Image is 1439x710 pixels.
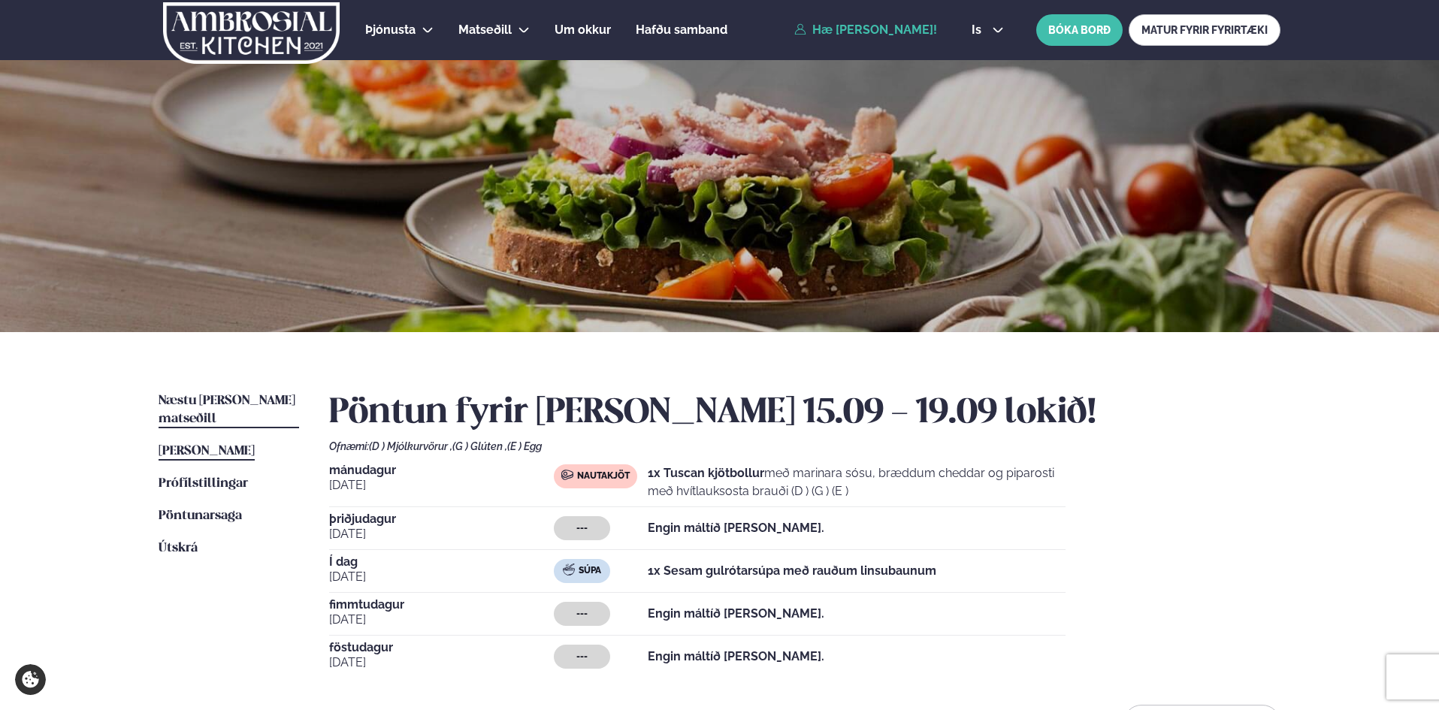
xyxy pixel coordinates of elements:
a: Cookie settings [15,664,46,695]
span: Súpa [579,565,601,577]
a: Útskrá [159,539,198,557]
span: Nautakjöt [577,470,630,482]
strong: Engin máltíð [PERSON_NAME]. [648,649,824,663]
span: föstudagur [329,642,554,654]
a: Pöntunarsaga [159,507,242,525]
span: (E ) Egg [507,440,542,452]
span: Hafðu samband [636,23,727,37]
span: [DATE] [329,611,554,629]
strong: 1x Sesam gulrótarsúpa með rauðum linsubaunum [648,563,936,578]
span: [DATE] [329,525,554,543]
a: Þjónusta [365,21,416,39]
span: mánudagur [329,464,554,476]
span: [DATE] [329,654,554,672]
a: Næstu [PERSON_NAME] matseðill [159,392,299,428]
a: MATUR FYRIR FYRIRTÆKI [1129,14,1280,46]
span: Matseðill [458,23,512,37]
strong: 1x Tuscan kjötbollur [648,466,764,480]
span: [DATE] [329,476,554,494]
button: is [960,24,1016,36]
a: Prófílstillingar [159,475,248,493]
img: beef.svg [561,469,573,481]
a: Hæ [PERSON_NAME]! [794,23,937,37]
span: Í dag [329,556,554,568]
img: soup.svg [563,563,575,576]
span: Útskrá [159,542,198,554]
h2: Pöntun fyrir [PERSON_NAME] 15.09 - 19.09 lokið! [329,392,1280,434]
a: [PERSON_NAME] [159,443,255,461]
span: Prófílstillingar [159,477,248,490]
span: þriðjudagur [329,513,554,525]
strong: Engin máltíð [PERSON_NAME]. [648,521,824,535]
p: með marinara sósu, bræddum cheddar og piparosti með hvítlauksosta brauði (D ) (G ) (E ) [648,464,1066,500]
span: --- [576,651,588,663]
span: is [972,24,986,36]
span: Næstu [PERSON_NAME] matseðill [159,394,295,425]
span: [DATE] [329,568,554,586]
button: BÓKA BORÐ [1036,14,1123,46]
span: --- [576,522,588,534]
span: Um okkur [555,23,611,37]
a: Hafðu samband [636,21,727,39]
span: Pöntunarsaga [159,509,242,522]
a: Um okkur [555,21,611,39]
span: fimmtudagur [329,599,554,611]
span: [PERSON_NAME] [159,445,255,458]
img: logo [162,2,341,64]
span: Þjónusta [365,23,416,37]
a: Matseðill [458,21,512,39]
span: (G ) Glúten , [452,440,507,452]
strong: Engin máltíð [PERSON_NAME]. [648,606,824,621]
span: (D ) Mjólkurvörur , [369,440,452,452]
div: Ofnæmi: [329,440,1280,452]
span: --- [576,608,588,620]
